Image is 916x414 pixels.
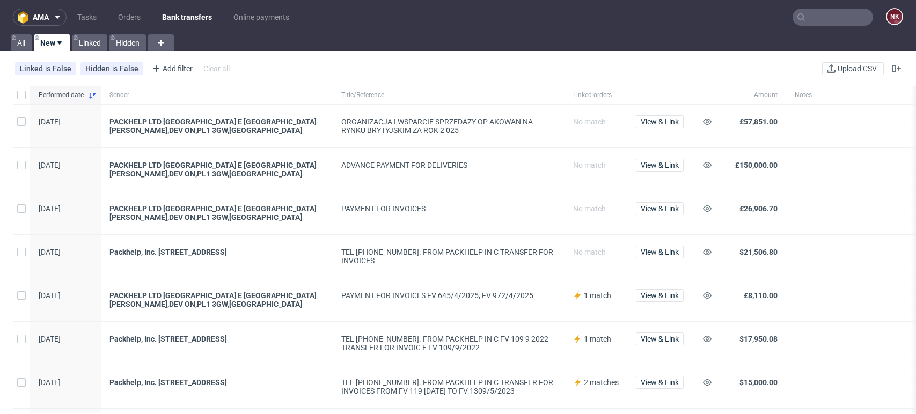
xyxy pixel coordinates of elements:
span: View & Link [641,292,679,299]
a: View & Link [636,248,684,256]
span: is [112,64,120,73]
span: Sender [109,91,324,100]
span: View & Link [641,335,679,343]
a: PACKHELP LTD [GEOGRAPHIC_DATA] E [GEOGRAPHIC_DATA][PERSON_NAME],DEV ON,PL1 3GW,[GEOGRAPHIC_DATA] [109,204,324,221]
div: False [53,64,71,73]
span: 2 matches [584,378,619,387]
span: Linked [20,64,45,73]
span: View & Link [641,205,679,212]
a: Tasks [71,9,103,26]
a: View & Link [636,204,684,213]
span: View & Link [641,248,679,256]
span: No match [573,204,606,213]
a: Linked [72,34,107,51]
div: TEL [PHONE_NUMBER]. FROM PACKHELP IN C FV 109 9 2022 TRANSFER FOR INVOIC E FV 109/9/2022 [341,335,556,352]
a: PACKHELP LTD [GEOGRAPHIC_DATA] E [GEOGRAPHIC_DATA][PERSON_NAME],DEV ON,PL1 3GW,[GEOGRAPHIC_DATA] [109,161,324,178]
div: Clear all [201,61,232,76]
button: ama [13,9,67,26]
span: [DATE] [39,378,61,387]
span: £150,000.00 [735,161,778,169]
button: View & Link [636,202,684,215]
a: Online payments [227,9,296,26]
span: No match [573,161,606,169]
span: 1 match [584,291,611,300]
span: £57,851.00 [739,117,778,126]
span: [DATE] [39,248,61,256]
a: Bank transfers [156,9,218,26]
span: Amount [728,91,778,100]
div: ORGANIZACJA I WSPARCIE SPRZEDAZY OP AKOWAN NA RYNKU BRYTYJSKIM ZA ROK 2 025 [341,117,556,135]
a: PACKHELP LTD [GEOGRAPHIC_DATA] E [GEOGRAPHIC_DATA][PERSON_NAME],DEV ON,PL1 3GW,[GEOGRAPHIC_DATA] [109,291,324,308]
span: [DATE] [39,335,61,343]
span: is [45,64,53,73]
a: Hidden [109,34,146,51]
button: View & Link [636,115,684,128]
span: Hidden [85,64,112,73]
figcaption: NK [887,9,902,24]
div: Add filter [148,60,195,77]
div: PAYMENT FOR INVOICES FV 645/4/2025, FV 972/4/2025 [341,291,556,300]
span: ama [33,13,49,21]
span: Upload CSV [836,65,879,72]
span: $17,950.08 [739,335,778,343]
div: TEL [PHONE_NUMBER]. FROM PACKHELP IN C TRANSFER FOR INVOICES [341,248,556,265]
span: [DATE] [39,161,61,169]
span: Performed date [39,91,84,100]
a: View & Link [636,161,684,169]
span: $21,506.80 [739,248,778,256]
span: $15,000.00 [739,378,778,387]
button: View & Link [636,332,684,345]
span: View & Link [641,161,679,169]
span: £8,110.00 [744,291,778,300]
span: No match [573,117,606,126]
img: logo [18,11,33,24]
button: View & Link [636,246,684,258]
div: TEL [PHONE_NUMBER]. FROM PACKHELP IN C TRANSFER FOR INVOICES FROM FV 119 [DATE] TO FV 1309/5/2023 [341,378,556,395]
div: ADVANCE PAYMENT FOR DELIVERIES [341,161,556,169]
a: Packhelp, Inc. [STREET_ADDRESS] [109,248,324,256]
a: Orders [112,9,147,26]
a: Packhelp, Inc. [STREET_ADDRESS] [109,378,324,387]
button: View & Link [636,376,684,389]
div: False [120,64,138,73]
button: Upload CSV [822,62,884,75]
a: View & Link [636,291,684,300]
a: PACKHELP LTD [GEOGRAPHIC_DATA] E [GEOGRAPHIC_DATA][PERSON_NAME],DEV ON,PL1 3GW,[GEOGRAPHIC_DATA] [109,117,324,135]
span: £26,906.70 [739,204,778,213]
div: PAYMENT FOR INVOICES [341,204,556,213]
a: New [34,34,70,51]
a: View & Link [636,335,684,343]
span: View & Link [641,379,679,386]
span: 1 match [584,335,611,343]
a: View & Link [636,117,684,126]
a: Packhelp, Inc. [STREET_ADDRESS] [109,335,324,343]
span: No match [573,248,606,256]
a: All [11,34,32,51]
button: View & Link [636,289,684,302]
span: [DATE] [39,291,61,300]
span: Linked orders [573,91,619,100]
span: [DATE] [39,204,61,213]
span: View & Link [641,118,679,125]
a: View & Link [636,378,684,387]
span: Title/Reference [341,91,556,100]
span: [DATE] [39,117,61,126]
button: View & Link [636,159,684,172]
